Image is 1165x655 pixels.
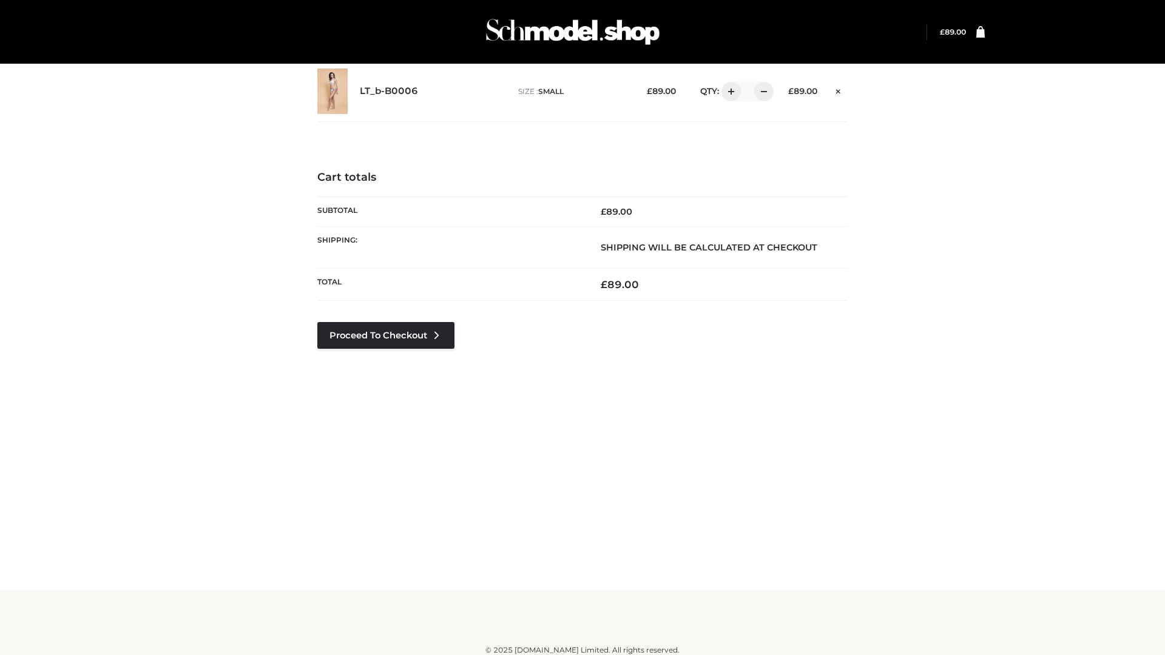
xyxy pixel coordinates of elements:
[647,86,676,96] bdi: 89.00
[940,27,966,36] bdi: 89.00
[317,171,848,184] h4: Cart totals
[601,278,607,291] span: £
[482,8,664,56] img: Schmodel Admin 964
[688,82,769,101] div: QTY:
[829,82,848,98] a: Remove this item
[940,27,966,36] a: £89.00
[518,86,628,97] p: size :
[601,206,632,217] bdi: 89.00
[788,86,817,96] bdi: 89.00
[601,206,606,217] span: £
[317,269,582,301] th: Total
[647,86,652,96] span: £
[317,322,454,349] a: Proceed to Checkout
[317,226,582,268] th: Shipping:
[317,196,582,226] th: Subtotal
[601,278,639,291] bdi: 89.00
[538,87,564,96] span: SMALL
[601,242,817,253] strong: Shipping will be calculated at checkout
[317,69,348,114] img: LT_b-B0006 - SMALL
[788,86,794,96] span: £
[940,27,945,36] span: £
[360,86,418,97] a: LT_b-B0006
